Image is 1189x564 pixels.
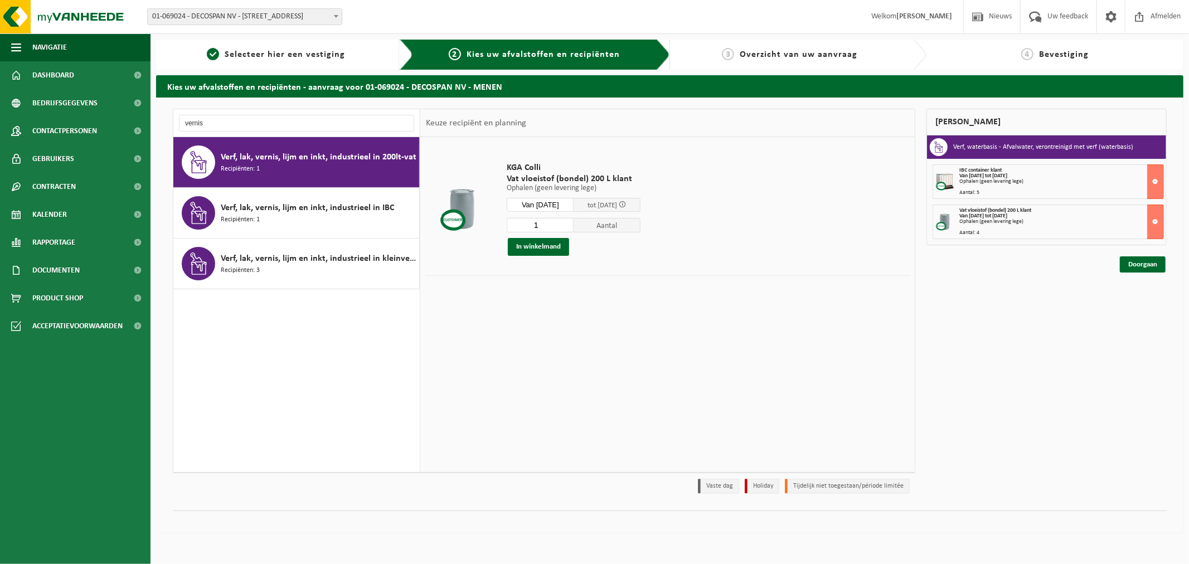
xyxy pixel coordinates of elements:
[32,173,76,201] span: Contracten
[420,109,532,137] div: Keuze recipiënt en planning
[959,213,1007,219] strong: Van [DATE] tot [DATE]
[507,162,640,173] span: KGA Colli
[179,115,414,132] input: Materiaal zoeken
[959,190,1163,196] div: Aantal: 5
[32,201,67,228] span: Kalender
[507,184,640,192] p: Ophalen (geen levering lege)
[32,89,98,117] span: Bedrijfsgegevens
[148,9,342,25] span: 01-069024 - DECOSPAN NV - 8930 MENEN, LAGEWEG 33
[32,312,123,340] span: Acceptatievoorwaarden
[1120,256,1166,273] a: Doorgaan
[959,173,1007,179] strong: Van [DATE] tot [DATE]
[896,12,952,21] strong: [PERSON_NAME]
[221,201,394,215] span: Verf, lak, vernis, lijm en inkt, industrieel in IBC
[173,239,420,289] button: Verf, lak, vernis, lijm en inkt, industrieel in kleinverpakking Recipiënten: 3
[959,230,1163,236] div: Aantal: 4
[953,138,1133,156] h3: Verf, waterbasis - Afvalwater, verontreinigd met verf (waterbasis)
[507,198,574,212] input: Selecteer datum
[1021,48,1033,60] span: 4
[959,167,1002,173] span: IBC container klant
[32,117,97,145] span: Contactpersonen
[449,48,461,60] span: 2
[221,252,416,265] span: Verf, lak, vernis, lijm en inkt, industrieel in kleinverpakking
[926,109,1167,135] div: [PERSON_NAME]
[959,219,1163,225] div: Ophalen (geen levering lege)
[698,479,739,494] li: Vaste dag
[221,215,260,225] span: Recipiënten: 1
[32,228,75,256] span: Rapportage
[588,202,617,209] span: tot [DATE]
[740,50,857,59] span: Overzicht van uw aanvraag
[221,265,260,276] span: Recipiënten: 3
[221,164,260,174] span: Recipiënten: 1
[32,145,74,173] span: Gebruikers
[745,479,779,494] li: Holiday
[574,218,640,232] span: Aantal
[147,8,342,25] span: 01-069024 - DECOSPAN NV - 8930 MENEN, LAGEWEG 33
[32,33,67,61] span: Navigatie
[1039,50,1089,59] span: Bevestiging
[32,284,83,312] span: Product Shop
[221,150,416,164] span: Verf, lak, vernis, lijm en inkt, industrieel in 200lt-vat
[32,61,74,89] span: Dashboard
[225,50,345,59] span: Selecteer hier een vestiging
[959,179,1163,184] div: Ophalen (geen levering lege)
[173,137,420,188] button: Verf, lak, vernis, lijm en inkt, industrieel in 200lt-vat Recipiënten: 1
[467,50,620,59] span: Kies uw afvalstoffen en recipiënten
[959,207,1031,213] span: Vat vloeistof (bondel) 200 L klant
[32,256,80,284] span: Documenten
[508,238,569,256] button: In winkelmand
[785,479,910,494] li: Tijdelijk niet toegestaan/période limitée
[722,48,734,60] span: 3
[156,75,1183,97] h2: Kies uw afvalstoffen en recipiënten - aanvraag voor 01-069024 - DECOSPAN NV - MENEN
[173,188,420,239] button: Verf, lak, vernis, lijm en inkt, industrieel in IBC Recipiënten: 1
[162,48,391,61] a: 1Selecteer hier een vestiging
[507,173,640,184] span: Vat vloeistof (bondel) 200 L klant
[207,48,219,60] span: 1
